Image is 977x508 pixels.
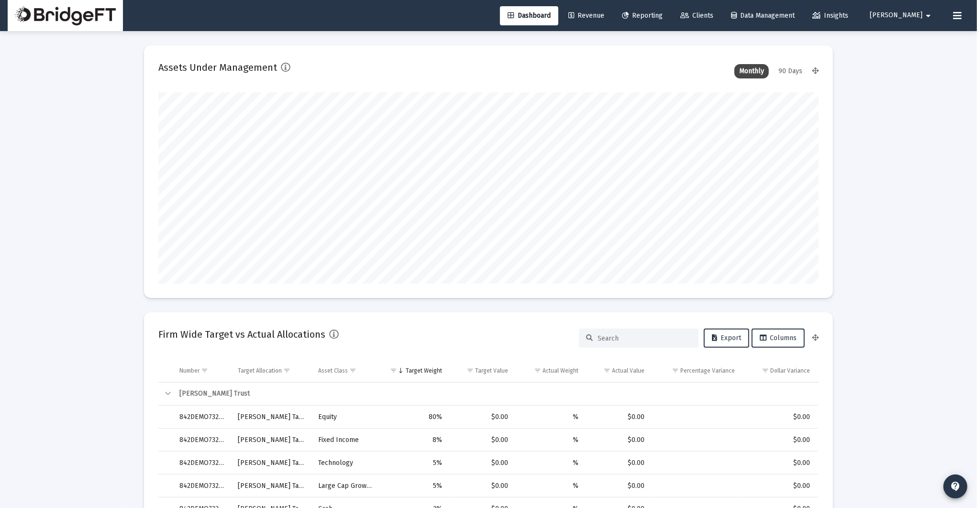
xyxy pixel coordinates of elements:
td: Column Target Weight [378,359,449,382]
td: Collapse [158,383,173,406]
div: $0.00 [592,458,644,468]
button: Columns [752,329,805,348]
td: 842DEMO73264 [173,406,232,429]
div: $0.00 [455,412,508,422]
span: Show filter options for column 'Target Weight' [390,367,397,374]
td: Column Dollar Variance [742,359,819,382]
span: Data Management [731,11,795,20]
td: Column Actual Value [585,359,651,382]
div: Target Value [475,367,508,375]
button: [PERSON_NAME] [858,6,945,25]
div: Number [179,367,200,375]
a: Clients [673,6,721,25]
span: Show filter options for column 'Dollar Variance' [762,367,769,374]
td: Fixed Income [311,429,378,452]
div: 5% [385,458,442,468]
a: Insights [805,6,856,25]
td: [PERSON_NAME] Target [232,429,311,452]
div: $0.00 [748,481,810,491]
td: Equity [311,406,378,429]
div: Target Allocation [238,367,282,375]
span: Insights [812,11,848,20]
div: 8% [385,435,442,445]
span: Clients [680,11,713,20]
td: Column Target Value [449,359,515,382]
div: [PERSON_NAME] Trust [179,389,810,398]
div: Actual Weight [543,367,578,375]
span: Show filter options for column 'Actual Weight' [534,367,541,374]
a: Reporting [614,6,670,25]
div: Percentage Variance [680,367,735,375]
span: Show filter options for column 'Asset Class' [349,367,356,374]
a: Dashboard [500,6,558,25]
td: [PERSON_NAME] Target [232,452,311,475]
span: Dashboard [508,11,551,20]
div: % [522,481,578,491]
td: Large Cap Growth [311,475,378,497]
span: Export [712,334,741,342]
td: Column Target Allocation [232,359,311,382]
span: Show filter options for column 'Target Value' [466,367,474,374]
td: Column Percentage Variance [652,359,742,382]
span: Show filter options for column 'Target Allocation' [284,367,291,374]
input: Search [598,334,691,342]
div: Asset Class [318,367,348,375]
span: Show filter options for column 'Actual Value' [604,367,611,374]
td: Column Actual Weight [515,359,585,382]
img: Dashboard [15,6,116,25]
span: Columns [760,334,797,342]
div: $0.00 [592,412,644,422]
td: 842DEMO73264 [173,452,232,475]
div: Actual Value [612,367,645,375]
td: Column Asset Class [311,359,378,382]
mat-icon: arrow_drop_down [922,6,934,25]
td: [PERSON_NAME] Target [232,475,311,497]
span: Reporting [622,11,663,20]
td: Column Number [173,359,232,382]
div: % [522,458,578,468]
span: Show filter options for column 'Number' [201,367,208,374]
div: Target Weight [406,367,442,375]
button: Export [704,329,749,348]
div: $0.00 [748,435,810,445]
a: Data Management [723,6,802,25]
div: $0.00 [592,481,644,491]
div: $0.00 [748,412,810,422]
td: 842DEMO73264 [173,475,232,497]
div: 90 Days [774,64,807,78]
div: Dollar Variance [770,367,810,375]
td: Technology [311,452,378,475]
div: $0.00 [455,481,508,491]
h2: Firm Wide Target vs Actual Allocations [158,327,325,342]
div: $0.00 [748,458,810,468]
a: Revenue [561,6,612,25]
div: % [522,412,578,422]
h2: Assets Under Management [158,60,277,75]
div: $0.00 [455,435,508,445]
span: Revenue [568,11,604,20]
mat-icon: contact_support [950,481,961,492]
span: Show filter options for column 'Percentage Variance' [672,367,679,374]
div: % [522,435,578,445]
div: 5% [385,481,442,491]
span: [PERSON_NAME] [870,11,922,20]
td: [PERSON_NAME] Target [232,406,311,429]
div: $0.00 [592,435,644,445]
div: Monthly [734,64,769,78]
td: 842DEMO73264 [173,429,232,452]
div: 80% [385,412,442,422]
div: $0.00 [455,458,508,468]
